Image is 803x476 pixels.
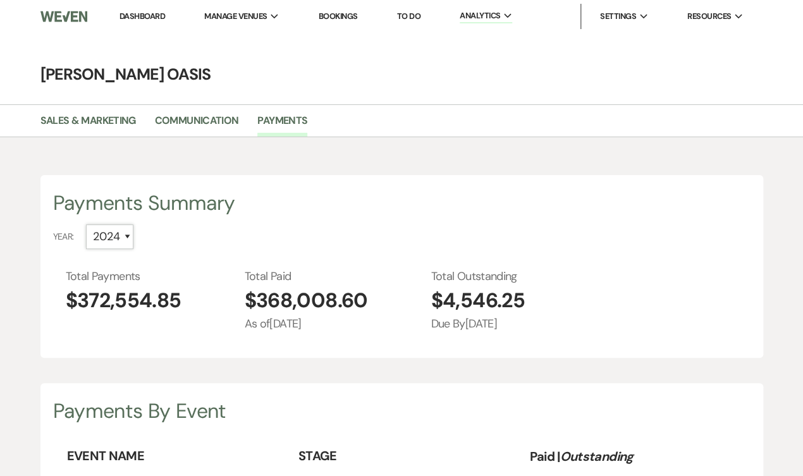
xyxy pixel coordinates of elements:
span: Year: [53,230,74,243]
span: $4,546.25 [431,285,524,315]
span: $372,554.85 [66,285,181,315]
span: Settings [600,10,636,23]
span: As of [DATE] [244,315,367,333]
span: Total Paid [244,268,367,285]
img: Weven Logo [40,3,87,30]
a: Communication [155,113,239,137]
em: Outstanding [560,448,633,465]
a: Payments [257,113,307,137]
span: Analytics [460,9,500,22]
a: Dashboard [120,11,165,21]
p: Paid | [530,446,633,467]
span: Total Payments [66,268,181,285]
a: Bookings [319,11,358,21]
a: To Do [396,11,420,21]
div: Payments Summary [53,188,751,218]
span: Total Outstanding [431,268,524,285]
div: Payments By Event [53,396,751,426]
a: Sales & Marketing [40,113,136,137]
span: Resources [687,10,731,23]
span: $368,008.60 [244,285,367,315]
span: Manage Venues [204,10,267,23]
span: Due By [DATE] [431,315,524,333]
